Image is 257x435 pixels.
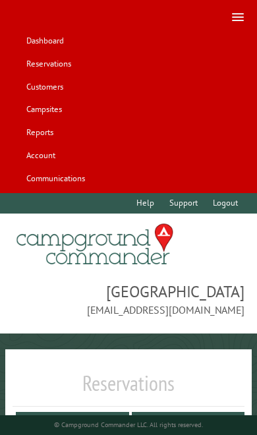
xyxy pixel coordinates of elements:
[163,193,204,214] a: Support
[20,123,59,143] a: Reports
[130,193,160,214] a: Help
[13,370,244,407] h1: Reservations
[206,193,244,214] a: Logout
[20,145,61,165] a: Account
[13,219,177,270] img: Campground Commander
[20,100,68,120] a: Campsites
[13,281,244,318] span: [GEOGRAPHIC_DATA] [EMAIL_ADDRESS][DOMAIN_NAME]
[20,76,69,97] a: Customers
[20,54,77,74] a: Reservations
[20,31,70,51] a: Dashboard
[54,420,203,429] small: © Campground Commander LLC. All rights reserved.
[20,168,91,188] a: Communications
